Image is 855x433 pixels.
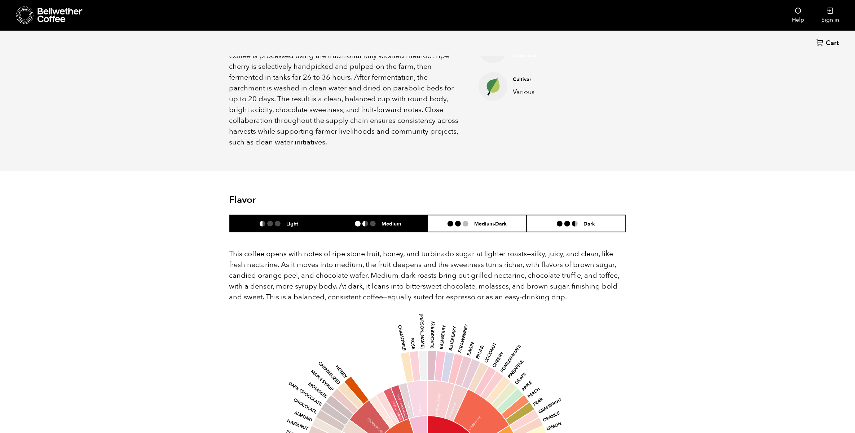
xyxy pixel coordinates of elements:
[286,220,298,227] h6: Light
[229,195,362,206] h2: Flavor
[583,220,595,227] h6: Dark
[826,39,839,48] span: Cart
[513,76,581,83] h4: Cultivar
[474,220,507,227] h6: Medium-Dark
[816,39,841,48] a: Cart
[229,249,626,303] p: This coffee opens with notes of ripe stone fruit, honey, and turbinado sugar at lighter roasts—si...
[513,87,581,97] p: Various
[382,220,401,227] h6: Medium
